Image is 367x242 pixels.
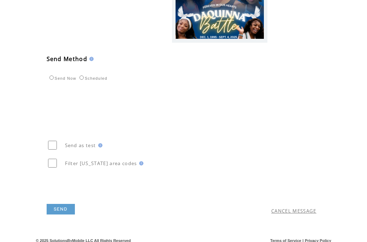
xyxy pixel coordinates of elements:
span: Send Method [47,55,88,63]
span: Send as test [65,142,96,149]
a: SEND [47,204,75,214]
input: Scheduled [79,75,84,80]
label: Send Now [48,76,76,80]
span: Filter [US_STATE] area codes [65,160,137,167]
img: help.gif [137,161,143,165]
img: help.gif [96,143,102,147]
label: Scheduled [78,76,107,80]
input: Send Now [49,75,54,80]
img: help.gif [87,57,94,61]
a: CANCEL MESSAGE [271,208,316,214]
